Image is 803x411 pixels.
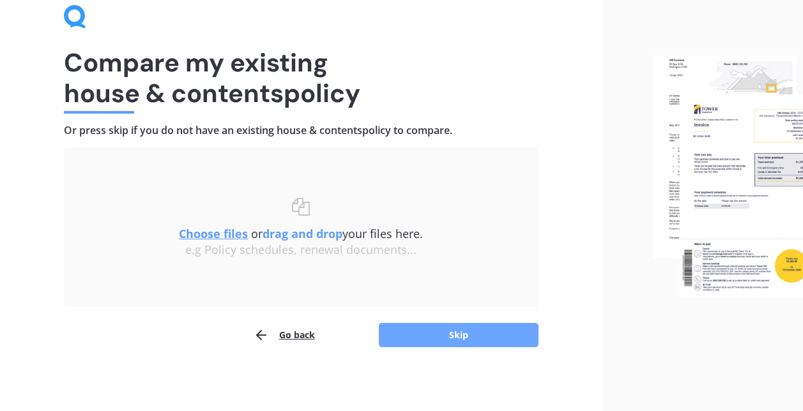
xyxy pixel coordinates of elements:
[654,56,803,297] img: files.webp
[89,243,513,257] div: e.g Policy schedules, renewal documents...
[64,124,539,137] h4: Or press skip if you do not have an existing house & contents policy to compare.
[254,322,315,348] button: Go back
[263,226,342,241] b: drag and drop
[179,226,248,241] u: Choose files
[179,226,423,241] span: or your files here.
[379,323,539,347] button: Skip
[64,47,539,108] h1: Compare my existing house & contents policy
